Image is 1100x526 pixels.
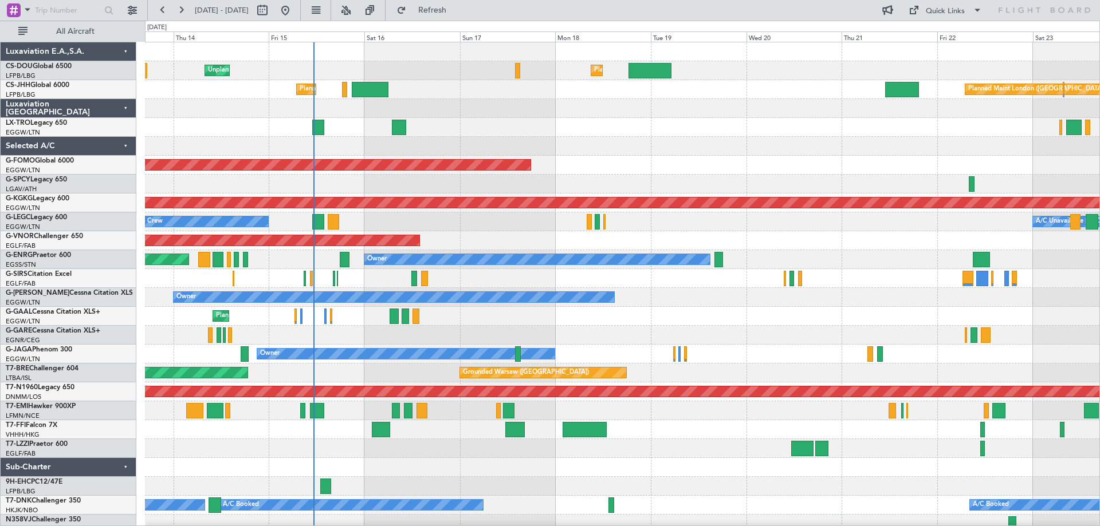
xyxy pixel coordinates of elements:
[223,496,259,513] div: A/C Booked
[6,403,76,410] a: T7-EMIHawker 900XP
[6,384,38,391] span: T7-N1960
[195,5,249,15] span: [DATE] - [DATE]
[176,288,196,306] div: Owner
[35,2,101,19] input: Trip Number
[555,31,651,42] div: Mon 18
[937,31,1033,42] div: Fri 22
[6,120,30,126] span: LX-TRO
[463,364,589,381] div: Grounded Warsaw ([GEOGRAPHIC_DATA])
[6,233,83,240] a: G-VNORChallenger 650
[6,90,36,99] a: LFPB/LBG
[6,82,69,89] a: CS-JHHGlobal 6000
[6,516,81,523] a: N358VJChallenger 350
[6,195,69,202] a: G-KGKGLegacy 600
[6,290,133,296] a: G-[PERSON_NAME]Cessna Citation XLS
[6,430,40,439] a: VHHH/HKG
[6,441,68,448] a: T7-LZZIPraetor 600
[6,298,40,307] a: EGGW/LTN
[6,309,32,315] span: G-GAAL
[367,251,387,268] div: Owner
[269,31,364,42] div: Fri 15
[147,23,167,33] div: [DATE]
[364,31,460,42] div: Sat 16
[6,63,33,70] span: CS-DOU
[6,422,26,429] span: T7-FFI
[6,449,36,458] a: EGLF/FAB
[460,31,556,42] div: Sun 17
[6,336,40,345] a: EGNR/CEG
[6,346,72,353] a: G-JAGAPhenom 300
[6,242,36,250] a: EGLF/FAB
[300,81,480,98] div: Planned Maint [GEOGRAPHIC_DATA] ([GEOGRAPHIC_DATA])
[6,157,35,164] span: G-FOMO
[216,307,258,325] div: Planned Maint
[6,271,27,278] span: G-SIRS
[594,62,775,79] div: Planned Maint [GEOGRAPHIC_DATA] ([GEOGRAPHIC_DATA])
[6,233,34,240] span: G-VNOR
[6,279,36,288] a: EGLF/FAB
[6,290,69,296] span: G-[PERSON_NAME]
[6,393,41,401] a: DNMM/LOS
[6,176,67,183] a: G-SPCYLegacy 650
[6,365,29,372] span: T7-BRE
[6,252,71,259] a: G-ENRGPraetor 600
[6,346,32,353] span: G-JAGA
[6,516,32,523] span: N358VJ
[6,384,74,391] a: T7-N1960Legacy 650
[6,82,30,89] span: CS-JHH
[6,506,38,515] a: HKJK/NBO
[842,31,937,42] div: Thu 21
[973,496,1009,513] div: A/C Booked
[6,185,37,193] a: LGAV/ATH
[903,1,988,19] button: Quick Links
[136,213,163,230] div: No Crew
[651,31,747,42] div: Tue 19
[6,441,29,448] span: T7-LZZI
[6,252,33,259] span: G-ENRG
[6,157,74,164] a: G-FOMOGlobal 6000
[6,317,40,326] a: EGGW/LTN
[6,195,33,202] span: G-KGKG
[6,487,36,496] a: LFPB/LBG
[6,271,72,278] a: G-SIRSCitation Excel
[6,403,28,410] span: T7-EMI
[6,355,40,363] a: EGGW/LTN
[6,412,40,420] a: LFMN/NCE
[6,327,100,334] a: G-GARECessna Citation XLS+
[208,62,396,79] div: Unplanned Maint [GEOGRAPHIC_DATA] ([GEOGRAPHIC_DATA])
[6,214,30,221] span: G-LEGC
[6,176,30,183] span: G-SPCY
[6,327,32,334] span: G-GARE
[6,497,81,504] a: T7-DNKChallenger 350
[30,27,121,35] span: All Aircraft
[6,422,57,429] a: T7-FFIFalcon 7X
[6,497,32,504] span: T7-DNK
[408,6,457,14] span: Refresh
[6,63,72,70] a: CS-DOUGlobal 6500
[6,128,40,137] a: EGGW/LTN
[6,72,36,80] a: LFPB/LBG
[6,166,40,175] a: EGGW/LTN
[6,365,78,372] a: T7-BREChallenger 604
[174,31,269,42] div: Thu 14
[6,214,67,221] a: G-LEGCLegacy 600
[6,223,40,231] a: EGGW/LTN
[6,260,36,269] a: EGSS/STN
[6,478,62,485] a: 9H-EHCPC12/47E
[13,22,124,41] button: All Aircraft
[391,1,460,19] button: Refresh
[6,120,67,126] a: LX-TROLegacy 650
[6,204,40,212] a: EGGW/LTN
[747,31,842,42] div: Wed 20
[926,6,965,17] div: Quick Links
[6,478,31,485] span: 9H-EHC
[6,374,32,382] a: LTBA/ISL
[6,309,100,315] a: G-GAALCessna Citation XLS+
[260,345,280,362] div: Owner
